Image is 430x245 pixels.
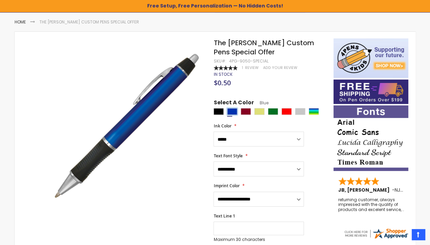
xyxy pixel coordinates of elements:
div: returning customer, always impressed with the quality of products and excelent service, will retu... [338,197,404,212]
div: 100% [213,66,237,70]
span: Ink Color [213,123,231,129]
span: Text Line 1 [213,213,235,219]
a: Home [15,19,26,25]
div: Black [213,108,224,115]
img: 4pens 4 kids [333,38,408,78]
span: NJ [395,187,403,193]
span: Review [245,65,258,70]
a: Add Your Review [263,65,297,70]
strong: SKU [213,58,226,64]
span: Imprint Color [213,183,239,189]
div: Burgundy [241,108,251,115]
img: 4pens.com widget logo [343,227,409,240]
div: Blue [227,108,237,115]
iframe: Google Customer Reviews [374,227,430,245]
span: JB, [PERSON_NAME] [338,187,392,193]
span: 1 [242,65,243,70]
div: Gold [254,108,264,115]
div: Green [268,108,278,115]
img: barton_side_blue_2_1.jpg [49,48,205,204]
div: Red [281,108,292,115]
span: In stock [213,71,232,77]
div: 4PG-9050-SPECIAL [229,58,268,64]
a: 1 Review [242,65,259,70]
div: Assorted [309,108,319,115]
span: $0.50 [213,78,230,87]
img: Free shipping on orders over $199 [333,80,408,104]
img: font-personalization-examples [333,105,408,171]
span: Blue [254,100,268,106]
div: Availability [213,72,232,77]
p: Maximum 30 characters [213,237,304,242]
div: Silver [295,108,305,115]
span: Text Font Style [213,153,242,159]
li: The [PERSON_NAME] Custom Pens Special Offer [39,19,139,25]
span: The [PERSON_NAME] Custom Pens Special Offer [213,38,314,57]
span: Select A Color [213,99,254,108]
a: 4pens.com certificate URL [343,235,409,241]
